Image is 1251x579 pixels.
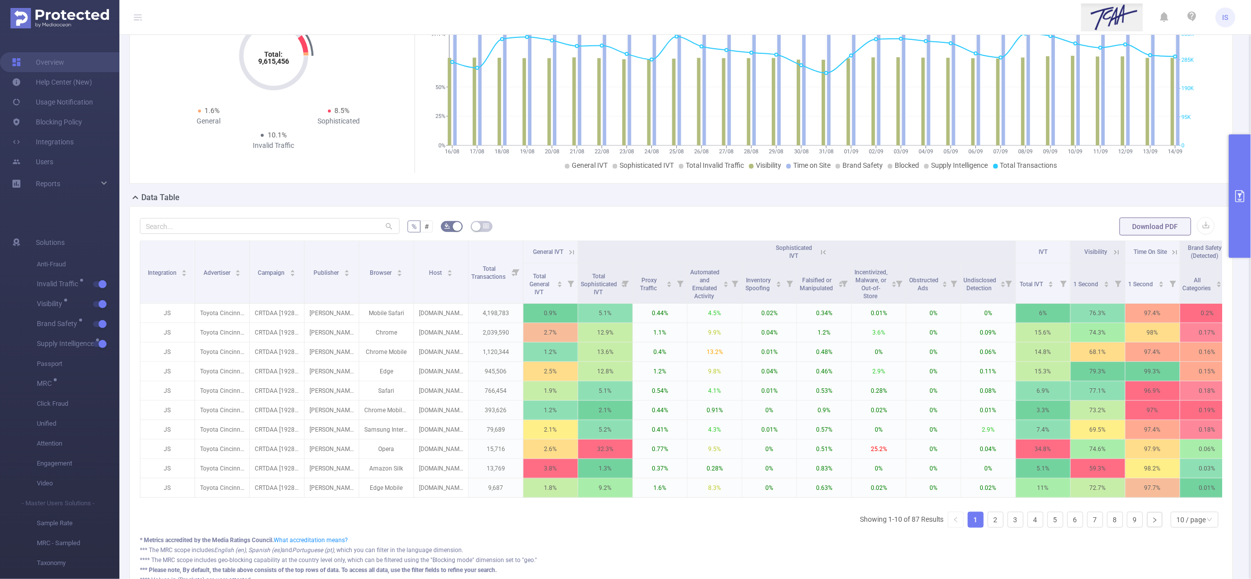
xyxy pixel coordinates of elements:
[447,268,453,274] div: Sort
[335,107,350,115] span: 8.5%
[195,381,249,400] p: Toyota Cincinnati [4291]
[140,343,195,361] p: JS
[633,362,687,381] p: 1.2%
[852,304,906,323] p: 0.01%
[469,381,523,400] p: 766,454
[1158,280,1164,286] div: Sort
[581,273,617,296] span: Total Sophisticated IVT
[181,268,187,274] div: Sort
[268,131,287,139] span: 10.1%
[258,57,289,65] tspan: 9,615,456
[1104,280,1109,283] i: icon: caret-up
[620,148,634,155] tspan: 23/08
[869,148,883,155] tspan: 02/09
[644,148,659,155] tspan: 24/08
[619,263,632,303] i: Filter menu
[1071,362,1125,381] p: 79.3%
[667,280,672,283] i: icon: caret-up
[961,343,1016,361] p: 0.06%
[742,362,797,381] p: 0.04%
[344,268,350,274] div: Sort
[572,161,608,169] span: General IVT
[305,362,359,381] p: [PERSON_NAME] Blue Book [8532]
[414,304,468,323] p: [DOMAIN_NAME]
[520,148,534,155] tspan: 19/08
[1016,304,1070,323] p: 6%
[1177,512,1206,527] div: 10 / page
[37,354,119,374] span: Passport
[953,517,959,523] i: icon: left
[961,362,1016,381] p: 0.11%
[414,323,468,342] p: [DOMAIN_NAME]
[891,283,897,286] i: icon: caret-down
[447,268,453,271] i: icon: caret-up
[195,362,249,381] p: Toyota Cincinnati [4291]
[1043,148,1058,155] tspan: 09/09
[182,272,187,275] i: icon: caret-down
[140,381,195,400] p: JS
[265,50,283,58] tspan: Total:
[891,280,897,283] i: icon: caret-up
[1000,280,1006,286] div: Sort
[688,362,742,381] p: 9.8%
[12,52,64,72] a: Overview
[1158,280,1164,283] i: icon: caret-up
[140,362,195,381] p: JS
[359,343,414,361] p: Chrome Mobile
[1085,248,1108,255] span: Visibility
[907,304,961,323] p: 0%
[783,263,797,303] i: Filter menu
[797,381,851,400] p: 0.53%
[690,269,720,300] span: Automated and Emulated Activity
[1188,244,1222,259] span: Brand Safety (Detected)
[595,148,609,155] tspan: 22/08
[523,304,578,323] p: 0.9%
[1020,281,1045,288] span: Total IVT
[919,148,933,155] tspan: 04/09
[359,362,414,381] p: Edge
[1000,161,1057,169] span: Total Transactions
[344,268,349,271] i: icon: caret-up
[891,280,897,286] div: Sort
[776,280,782,283] i: icon: caret-up
[640,277,658,292] span: Proxy Traffic
[988,512,1003,527] a: 2
[852,362,906,381] p: 2.9%
[797,323,851,342] p: 1.2%
[1093,148,1108,155] tspan: 11/09
[483,223,489,229] i: icon: table
[1152,517,1158,523] i: icon: right
[961,323,1016,342] p: 0.09%
[1074,281,1100,288] span: 1 Second
[414,381,468,400] p: [DOMAIN_NAME]
[1180,343,1235,361] p: 0.16%
[447,272,453,275] i: icon: caret-down
[397,268,403,271] i: icon: caret-up
[12,112,82,132] a: Blocking Policy
[37,553,119,573] span: Taxonomy
[412,223,417,231] span: %
[1108,512,1123,527] a: 8
[669,148,684,155] tspan: 25/08
[523,343,578,361] p: 1.2%
[414,343,468,361] p: [DOMAIN_NAME]
[235,268,241,271] i: icon: caret-up
[1182,86,1194,92] tspan: 190K
[313,269,340,276] span: Publisher
[728,263,742,303] i: Filter menu
[471,265,507,280] span: Total Transactions
[968,512,983,527] a: 1
[37,340,98,347] span: Supply Intelligence
[397,268,403,274] div: Sort
[907,362,961,381] p: 0%
[1016,343,1070,361] p: 14.8%
[250,343,304,361] p: CRTDAA [192860]
[359,381,414,400] p: Safari
[209,140,339,151] div: Invalid Traffic
[148,269,178,276] span: Integration
[1143,148,1157,155] tspan: 13/09
[1048,512,1063,527] a: 5
[1028,512,1043,527] a: 4
[10,8,109,28] img: Protected Media
[305,381,359,400] p: [PERSON_NAME] Blue Book [8532]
